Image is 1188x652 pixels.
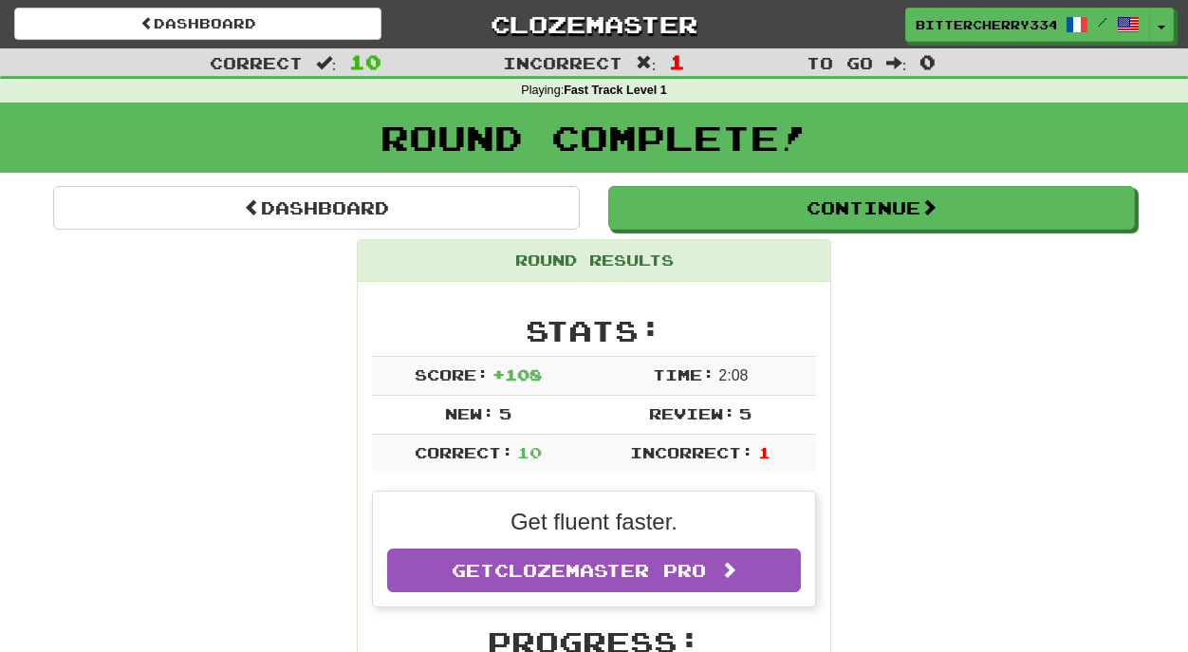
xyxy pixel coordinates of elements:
span: 2 : 0 8 [718,367,748,383]
span: Incorrect [503,53,622,72]
span: : [316,55,337,71]
span: 10 [349,50,381,73]
span: BitterCherry334 [916,16,1056,33]
p: Get fluent faster. [387,506,801,538]
span: 10 [517,443,542,461]
button: Continue [608,186,1135,230]
a: Clozemaster [410,8,777,41]
h2: Stats: [372,315,816,346]
span: 1 [758,443,770,461]
strong: Fast Track Level 1 [564,84,667,97]
span: 5 [499,404,511,422]
div: Round Results [358,240,830,282]
a: BitterCherry334 / [905,8,1150,42]
span: + 108 [492,365,542,383]
h1: Round Complete! [7,119,1181,157]
span: Score: [415,365,489,383]
span: / [1098,15,1107,28]
span: Correct [210,53,303,72]
span: Time: [653,365,715,383]
a: Dashboard [14,8,381,40]
span: 0 [919,50,936,73]
span: Clozemaster Pro [494,560,706,581]
span: Correct: [415,443,513,461]
span: 5 [739,404,752,422]
span: New: [445,404,494,422]
span: : [886,55,907,71]
span: : [636,55,657,71]
a: GetClozemaster Pro [387,549,801,592]
span: 1 [669,50,685,73]
a: Dashboard [53,186,580,230]
span: To go [807,53,873,72]
span: Incorrect: [630,443,753,461]
span: Review: [649,404,735,422]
